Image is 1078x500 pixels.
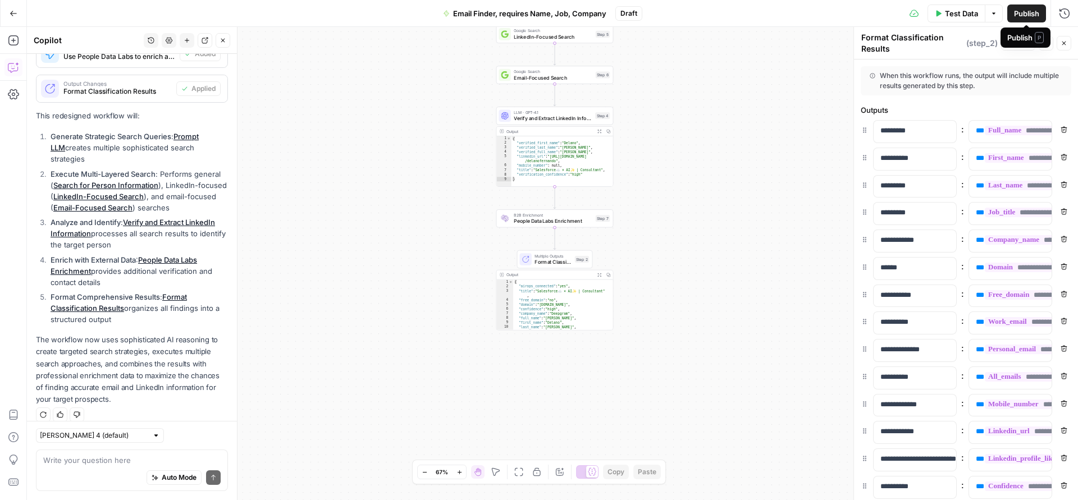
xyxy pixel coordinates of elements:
div: Step 5 [596,31,610,38]
span: : [961,314,964,327]
li: : creates multiple sophisticated search strategies [48,131,228,164]
strong: Enrich with External Data [51,255,136,264]
span: Multiple Outputs [535,253,572,259]
span: Verify and Extract LinkedIn Information [514,114,592,122]
div: 3 [496,288,513,297]
div: 1 [496,136,511,141]
div: 7 [496,311,513,316]
strong: Analyze and Identify [51,218,121,227]
div: 9 [496,320,513,325]
span: B2B Enrichment [514,212,592,218]
button: Copy [603,465,629,479]
div: 3 [496,145,511,150]
span: : [961,451,964,464]
div: Output [506,128,592,134]
div: 4 [496,150,511,154]
li: : provides additional verification and contact details [48,254,228,288]
span: : [961,259,964,273]
div: LLM · GPT-4.1Verify and Extract LinkedIn InformationStep 4Output{ "verified_first_name":"Delano",... [496,107,614,187]
span: P [1035,32,1044,43]
a: Verify and Extract LinkedIn Information [51,218,215,238]
div: 2 [496,284,513,288]
div: When this workflow runs, the output will include multiple results generated by this step. [870,71,1062,91]
div: Outputs [861,104,1071,116]
div: Step 4 [595,112,610,119]
span: Test Data [945,8,978,19]
a: Email-Focused Search [53,203,133,212]
div: 4 [496,298,513,302]
div: Google SearchLinkedIn-Focused SearchStep 5 [496,25,614,43]
span: Toggle code folding, rows 1 through 9 [507,136,511,141]
span: Publish [1014,8,1039,19]
div: 8 [496,172,511,177]
span: Draft [620,8,637,19]
span: : [961,232,964,245]
span: ( step_2 ) [966,38,998,49]
strong: Generate Strategic Search Queries [51,132,171,141]
span: : [961,423,964,437]
span: Email-Focused Search [514,74,592,81]
div: Step 2 [575,256,590,263]
span: Output Changes [63,81,172,86]
span: Copy [607,467,624,477]
span: Applied [191,84,216,94]
button: Added [180,47,221,61]
span: Added [195,49,216,59]
div: Step 7 [596,215,610,222]
div: Publish [1007,32,1044,43]
span: Format Classification Results [535,258,572,265]
button: Auto Mode [147,470,202,485]
div: 2 [496,141,511,145]
a: People Data Labs Enrichment [51,255,197,276]
div: Step 6 [596,71,610,78]
div: 6 [496,307,513,311]
div: B2B EnrichmentPeople Data Labs EnrichmentStep 7 [496,209,614,227]
div: Multiple OutputsFormat Classification ResultsStep 2Output{ "airops_connected":"yes", "title":"Sal... [496,250,614,331]
g: Edge from step_5 to step_6 [554,43,556,65]
li: : processes all search results to identify the target person [48,217,228,250]
button: Applied [176,81,221,96]
span: Google Search [514,68,592,75]
div: 1 [496,279,513,284]
div: Copilot [34,35,140,46]
strong: Execute Multi-Layered Search [51,169,156,178]
div: 5 [496,154,511,163]
a: LinkedIn-Focused Search [53,192,144,201]
div: 6 [496,163,511,168]
span: LLM · GPT-4.1 [514,109,592,116]
img: rmubdrbnbg1gnbpnjb4bpmji9sfb [501,215,508,222]
textarea: Format Classification Results [861,32,963,54]
div: 10 [496,325,513,329]
li: : organizes all findings into a structured output [48,291,228,325]
g: Edge from step_7 to step_2 [554,227,556,249]
span: 67% [436,467,448,476]
button: Test Data [928,4,985,22]
button: Paste [633,465,661,479]
strong: Format Comprehensive Results [51,292,160,301]
span: Toggle code folding, rows 1 through 15 [509,279,513,284]
input: Claude Sonnet 4 (default) [40,430,148,441]
span: : [961,341,964,355]
span: : [961,204,964,218]
div: 11 [496,329,513,338]
span: : [961,122,964,136]
div: Google SearchEmail-Focused SearchStep 6 [496,66,614,84]
span: : [961,287,964,300]
p: This redesigned workflow will: [36,110,228,122]
span: Format Classification Results [63,86,172,97]
g: Edge from step_4 to step_7 [554,187,556,209]
div: 8 [496,316,513,320]
span: Email Finder, requires Name, Job, Company [453,8,606,19]
g: Edge from step_6 to step_4 [554,84,556,106]
span: Use People Data Labs to enrich and verify the identified person's information [63,52,175,62]
li: : Performs general ( ), LinkedIn-focused ( ), and email-focused ( ) searches [48,168,228,213]
div: 5 [496,302,513,307]
span: LinkedIn-Focused Search [514,33,592,40]
span: Paste [638,467,656,477]
a: Search for Person Information [53,181,158,190]
span: People Data Labs Enrichment [514,217,592,224]
span: : [961,177,964,191]
span: : [961,369,964,382]
button: Email Finder, requires Name, Job, Company [436,4,613,22]
div: 9 [496,177,511,181]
